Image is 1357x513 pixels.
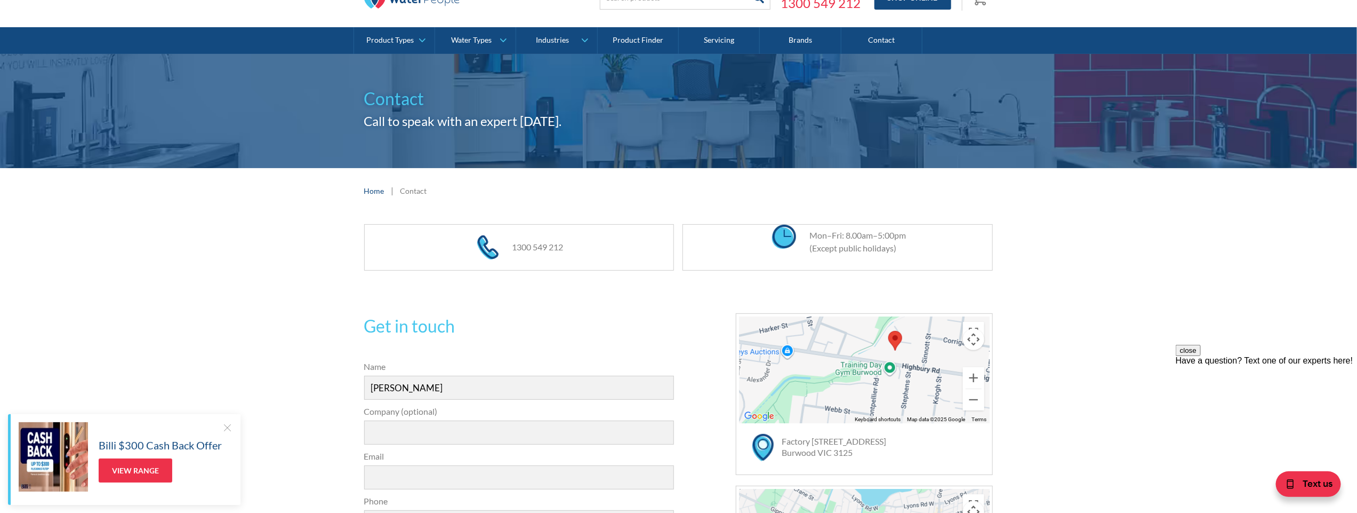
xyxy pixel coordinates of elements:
[435,27,516,54] a: Water Types
[536,36,569,45] div: Industries
[1250,460,1357,513] iframe: podium webchat widget bubble
[1176,345,1357,473] iframe: podium webchat widget prompt
[884,327,906,355] div: Map pin
[354,27,435,54] a: Product Types
[963,329,984,350] button: Map camera controls
[971,416,986,422] a: Terms (opens in new tab)
[364,405,675,418] label: Company (optional)
[963,322,984,343] button: Toggle fullscreen view
[516,27,597,54] a: Industries
[772,225,796,249] img: clock icon
[742,409,777,423] a: Open this area in Google Maps (opens a new window)
[679,27,760,54] a: Servicing
[366,36,414,45] div: Product Types
[512,242,563,252] a: 1300 549 212
[855,416,901,423] button: Keyboard shortcuts
[963,367,984,389] button: Zoom in
[364,86,993,112] h1: Contact
[364,313,675,339] h2: Get in touch
[841,27,922,54] a: Contact
[907,416,965,422] span: Map data ©2025 Google
[451,36,492,45] div: Water Types
[364,450,675,463] label: Email
[400,185,427,196] div: Contact
[963,389,984,411] button: Zoom out
[742,409,777,423] img: Google
[364,112,993,131] h2: Call to speak with an expert [DATE].
[477,235,499,259] img: phone icon
[99,459,172,483] a: View Range
[19,422,88,492] img: Billi $300 Cash Back Offer
[799,229,906,255] div: Mon–Fri: 8.00am–5:00pm (Except public holidays)
[598,27,679,54] a: Product Finder
[782,436,886,457] a: Factory [STREET_ADDRESS]Burwood VIC 3125
[364,185,384,196] a: Home
[760,27,841,54] a: Brands
[390,184,395,197] div: |
[752,434,774,461] img: map marker icon
[364,495,675,508] label: Phone
[364,360,675,373] label: Name
[99,437,222,453] h5: Billi $300 Cash Back Offer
